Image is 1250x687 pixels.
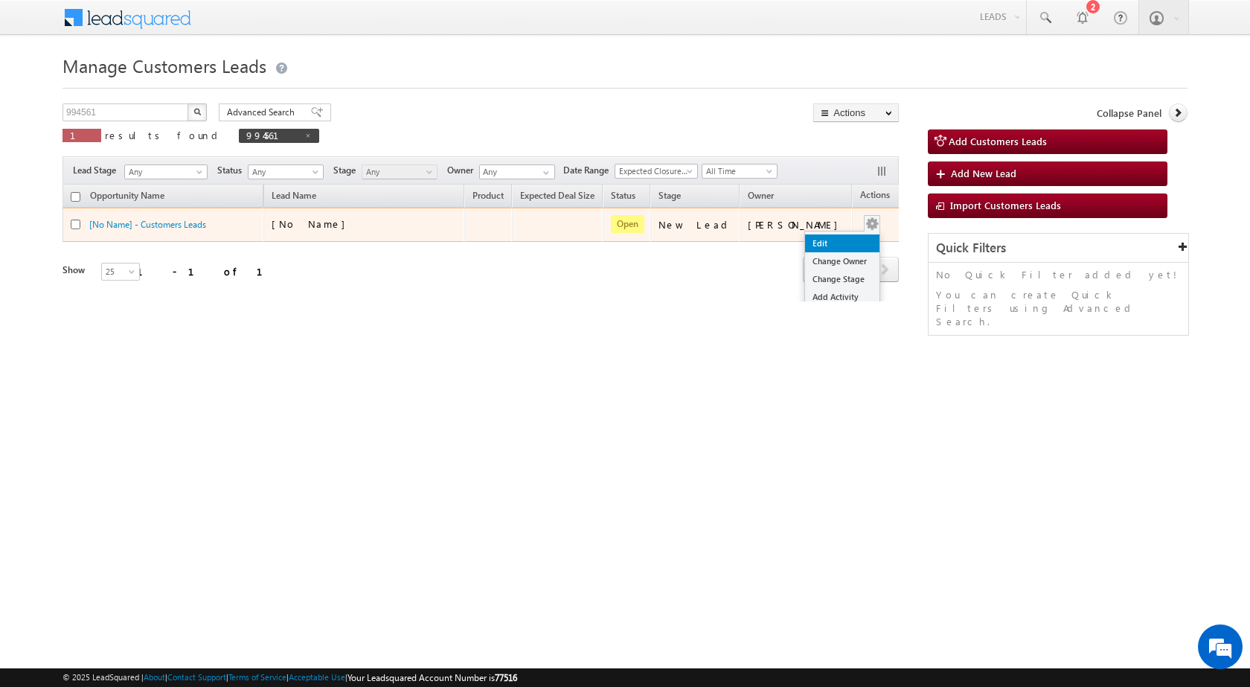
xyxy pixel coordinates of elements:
em: Start Chat [202,458,270,479]
span: Any [362,165,433,179]
a: About [144,672,165,682]
a: Terms of Service [228,672,286,682]
span: prev [803,257,830,282]
a: Acceptable Use [289,672,345,682]
span: [No Name] [272,217,353,230]
span: Lead Name [264,188,324,207]
span: 25 [102,265,141,278]
span: Date Range [563,164,615,177]
a: Expected Deal Size [513,188,602,207]
span: results found [105,129,223,141]
img: d_60004797649_company_0_60004797649 [25,78,62,98]
span: Expected Deal Size [520,190,594,201]
a: Add Activity [805,288,879,306]
a: Change Stage [805,270,879,288]
span: Import Customers Leads [950,199,1061,211]
span: Open [611,215,644,233]
span: Stage [333,164,362,177]
span: Product [472,190,504,201]
div: Quick Filters [929,234,1188,263]
span: Manage Customers Leads [62,54,266,77]
div: New Lead [658,218,733,231]
span: All Time [702,164,773,178]
div: Chat with us now [77,78,250,98]
a: Status [603,188,643,207]
a: [No Name] - Customers Leads [89,219,206,230]
span: Collapse Panel [1097,106,1161,120]
span: Status [217,164,248,177]
a: next [871,258,899,282]
span: Advanced Search [227,106,299,119]
span: Owner [447,164,479,177]
a: Any [248,164,324,179]
span: Opportunity Name [90,190,164,201]
div: [PERSON_NAME] [748,218,845,231]
a: Any [362,164,437,179]
span: Owner [748,190,774,201]
div: Show [62,263,89,277]
span: © 2025 LeadSquared | | | | | [62,671,517,685]
a: Edit [805,234,879,252]
div: 1 - 1 of 1 [137,263,281,280]
span: Any [249,165,319,179]
span: 1 [70,129,94,141]
span: Add New Lead [951,167,1016,179]
span: Expected Closure Date [615,164,693,178]
input: Check all records [71,192,80,202]
button: Actions [813,103,899,122]
a: All Time [702,164,778,179]
div: Minimize live chat window [244,7,280,43]
span: Stage [658,190,681,201]
a: Any [124,164,208,179]
span: 994561 [246,129,297,141]
span: Lead Stage [73,164,122,177]
span: Any [125,165,202,179]
a: Stage [651,188,688,207]
span: Actions [853,187,897,206]
a: 25 [101,263,140,281]
span: 77516 [495,672,517,683]
input: Type to Search [479,164,555,179]
p: No Quick Filter added yet! [936,268,1181,281]
a: Expected Closure Date [615,164,698,179]
a: Change Owner [805,252,879,270]
span: Your Leadsquared Account Number is [347,672,517,683]
a: Contact Support [167,672,226,682]
span: Add Customers Leads [949,135,1047,147]
a: Opportunity Name [83,188,172,207]
img: Search [193,108,201,115]
a: prev [803,258,830,282]
a: Show All Items [535,165,554,180]
p: You can create Quick Filters using Advanced Search. [936,288,1181,328]
span: next [871,257,899,282]
textarea: Type your message and hit 'Enter' [19,138,272,446]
